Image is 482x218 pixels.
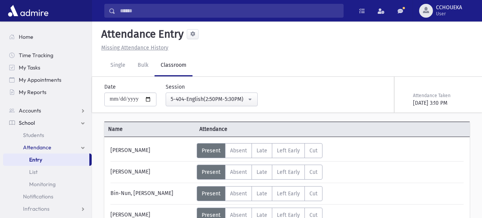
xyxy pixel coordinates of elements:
[3,74,92,86] a: My Appointments
[277,169,300,175] span: Left Early
[197,165,322,180] div: AttTypes
[19,76,61,83] span: My Appointments
[3,166,92,178] a: List
[3,31,92,43] a: Home
[23,132,44,139] span: Students
[3,154,89,166] a: Entry
[104,83,116,91] label: Date
[197,143,322,158] div: AttTypes
[413,92,468,99] div: Attendance Taken
[98,45,168,51] a: Missing Attendance History
[3,104,92,117] a: Accounts
[19,52,53,59] span: Time Tracking
[196,125,287,133] span: Attendance
[29,181,56,188] span: Monitoring
[98,28,184,41] h5: Attendance Entry
[107,186,197,201] div: Bin-Nun, [PERSON_NAME]
[104,125,196,133] span: Name
[3,203,92,215] a: Infractions
[19,33,33,40] span: Home
[230,190,247,197] span: Absent
[436,5,462,11] span: CCHOUEKA
[23,205,49,212] span: Infractions
[115,4,343,18] input: Search
[277,147,300,154] span: Left Early
[257,147,267,154] span: Late
[19,64,40,71] span: My Tasks
[6,3,50,18] img: AdmirePro
[107,165,197,180] div: [PERSON_NAME]
[132,55,155,76] a: Bulk
[155,55,192,76] a: Classroom
[202,147,220,154] span: Present
[3,86,92,98] a: My Reports
[171,95,247,103] div: 5-404-English(2:50PM-5:30PM)
[23,193,53,200] span: Notifications
[29,156,42,163] span: Entry
[101,45,168,51] u: Missing Attendance History
[23,144,51,151] span: Attendance
[3,61,92,74] a: My Tasks
[309,169,317,175] span: Cut
[413,99,468,107] div: [DATE] 3:10 PM
[202,169,220,175] span: Present
[104,55,132,76] a: Single
[166,83,185,91] label: Session
[202,190,220,197] span: Present
[436,11,462,17] span: User
[3,117,92,129] a: School
[309,147,317,154] span: Cut
[257,169,267,175] span: Late
[166,92,258,106] button: 5-404-English(2:50PM-5:30PM)
[197,186,322,201] div: AttTypes
[107,143,197,158] div: [PERSON_NAME]
[3,141,92,154] a: Attendance
[230,147,247,154] span: Absent
[19,107,41,114] span: Accounts
[3,49,92,61] a: Time Tracking
[29,168,38,175] span: List
[19,119,35,126] span: School
[3,129,92,141] a: Students
[3,190,92,203] a: Notifications
[230,169,247,175] span: Absent
[3,178,92,190] a: Monitoring
[19,89,46,96] span: My Reports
